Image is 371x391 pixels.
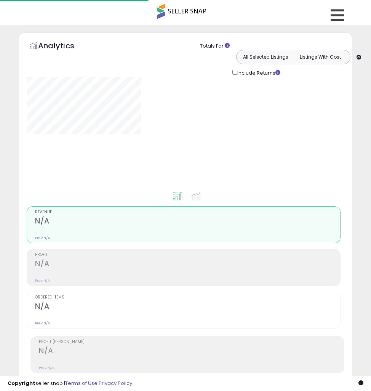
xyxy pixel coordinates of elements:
[8,380,35,387] strong: Copyright
[35,302,340,312] h2: N/A
[35,253,340,257] span: Profit
[35,259,340,270] h2: N/A
[35,236,50,240] small: Prev: N/A
[38,40,89,53] h5: Analytics
[65,380,98,387] a: Terms of Use
[35,278,50,283] small: Prev: N/A
[35,321,50,326] small: Prev: N/A
[39,340,344,344] span: Profit [PERSON_NAME]
[39,365,54,370] small: Prev: N/A
[39,346,344,357] h2: N/A
[99,380,132,387] a: Privacy Policy
[35,210,340,214] span: Revenue
[35,295,340,300] span: Ordered Items
[35,217,340,227] h2: N/A
[8,380,132,387] div: seller snap | |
